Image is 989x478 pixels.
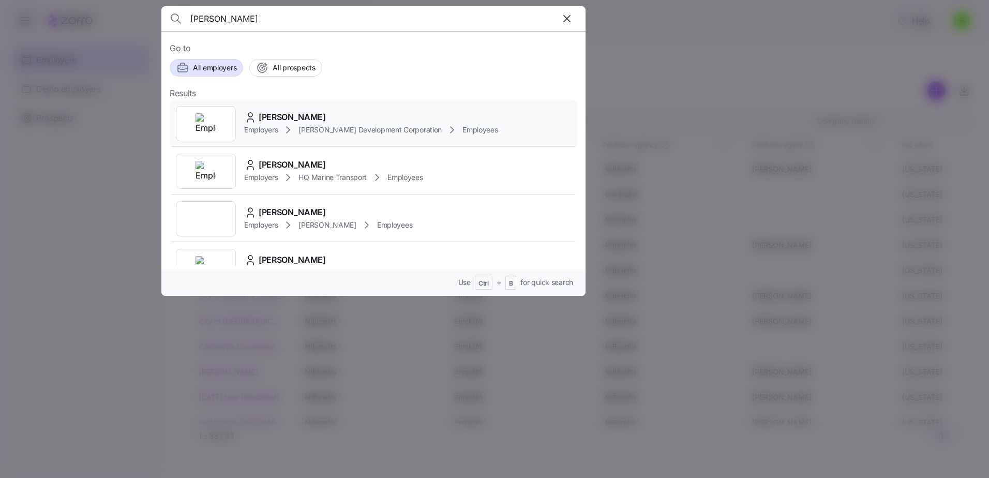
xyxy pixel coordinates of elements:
[259,206,326,219] span: [PERSON_NAME]
[259,253,326,266] span: [PERSON_NAME]
[249,59,322,77] button: All prospects
[170,87,196,100] span: Results
[387,172,423,183] span: Employees
[244,172,278,183] span: Employers
[273,63,315,73] span: All prospects
[196,113,216,134] img: Employer logo
[193,63,236,73] span: All employers
[520,277,573,288] span: for quick search
[377,220,412,230] span: Employees
[458,277,471,288] span: Use
[298,125,442,135] span: [PERSON_NAME] Development Corporation
[196,256,216,277] img: Employer logo
[478,279,489,288] span: Ctrl
[170,59,243,77] button: All employers
[259,111,326,124] span: [PERSON_NAME]
[509,279,513,288] span: B
[462,125,498,135] span: Employees
[196,161,216,182] img: Employer logo
[244,220,278,230] span: Employers
[298,172,367,183] span: HQ Marine Transport
[497,277,501,288] span: +
[259,158,326,171] span: [PERSON_NAME]
[244,125,278,135] span: Employers
[170,42,577,55] span: Go to
[298,220,356,230] span: [PERSON_NAME]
